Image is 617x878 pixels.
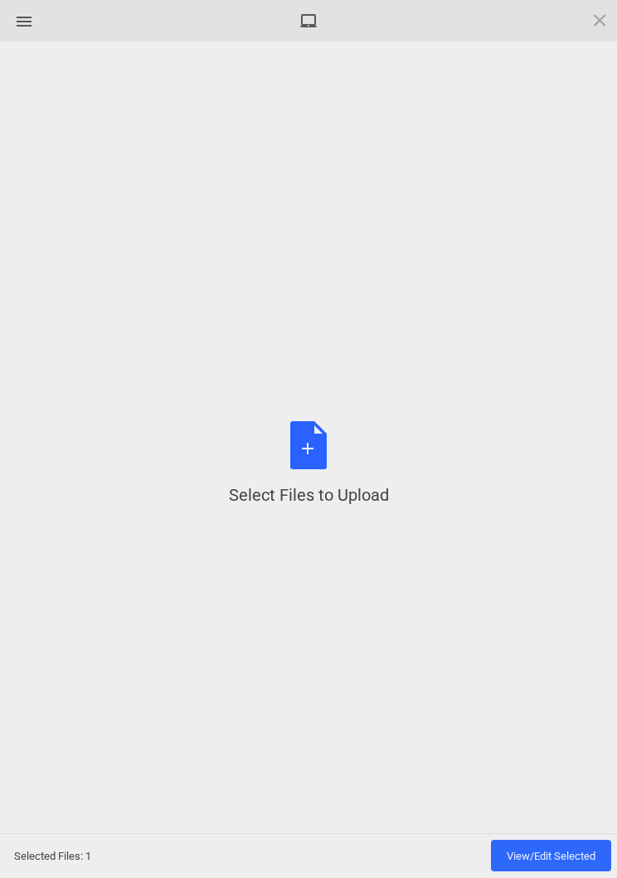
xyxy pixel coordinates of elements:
[590,11,609,29] span: Click here or hit ESC to close picker
[299,12,318,30] span: My Device
[229,483,389,507] div: Select Files to Upload
[491,840,611,871] span: Next
[14,850,91,862] span: Selected Files: 1
[507,850,595,862] span: View/Edit Selected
